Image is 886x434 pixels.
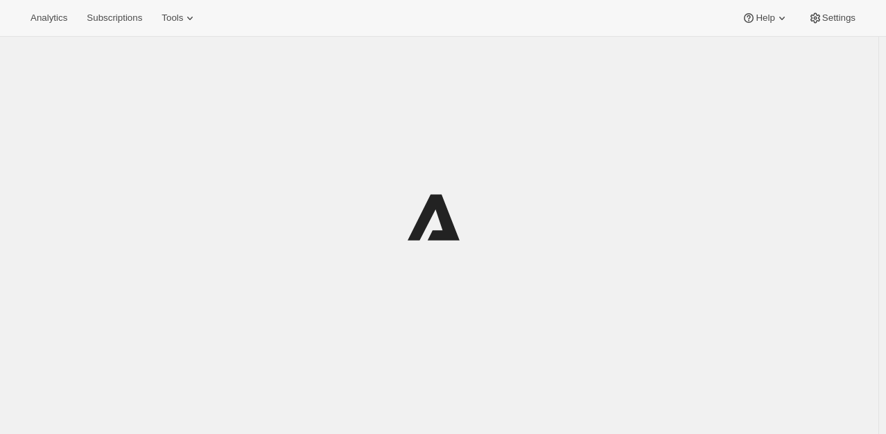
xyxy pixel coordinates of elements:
span: Subscriptions [87,12,142,24]
span: Settings [822,12,855,24]
button: Help [733,8,797,28]
span: Help [756,12,774,24]
button: Settings [800,8,864,28]
span: Tools [162,12,183,24]
button: Subscriptions [78,8,150,28]
button: Tools [153,8,205,28]
span: Analytics [31,12,67,24]
button: Analytics [22,8,76,28]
